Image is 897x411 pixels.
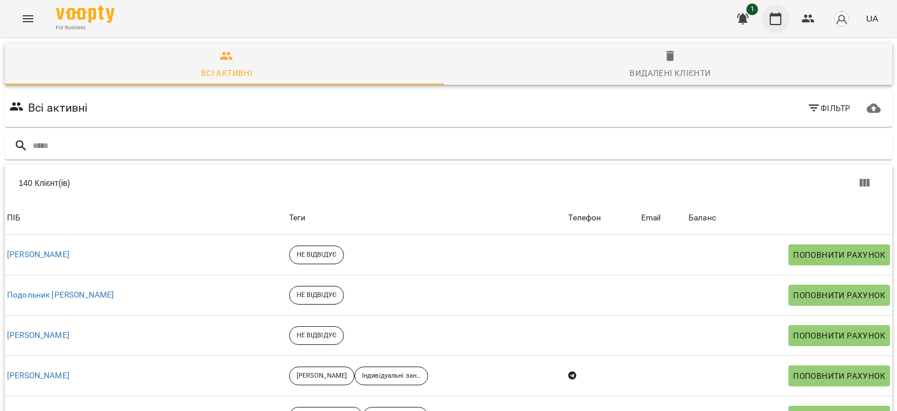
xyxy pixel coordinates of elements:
[793,369,885,383] span: Поповнити рахунок
[641,211,661,225] div: Sort
[833,11,850,27] img: avatar_s.png
[689,211,890,225] span: Баланс
[7,370,69,382] a: [PERSON_NAME]
[7,211,20,225] div: ПІБ
[861,8,883,29] button: UA
[19,177,460,189] div: 140 Клієнт(ів)
[297,291,336,301] p: НЕ ВІДВІДУЄ
[354,367,428,385] div: Індивідуальні заняття
[56,6,114,23] img: Voopty Logo
[7,211,284,225] span: ПІБ
[289,246,344,264] div: НЕ ВІДВІДУЄ
[788,244,890,265] button: Поповнити рахунок
[788,325,890,346] button: Поповнити рахунок
[289,286,344,305] div: НЕ ВІДВІДУЄ
[289,211,564,225] div: Теги
[289,367,354,385] div: [PERSON_NAME]
[297,331,336,341] p: НЕ ВІДВІДУЄ
[7,330,69,341] a: [PERSON_NAME]
[689,211,716,225] div: Sort
[746,4,758,15] span: 1
[201,66,252,80] div: Всі активні
[7,289,114,301] a: Подольник [PERSON_NAME]
[5,164,892,202] div: Table Toolbar
[641,211,661,225] div: Email
[630,66,711,80] div: Видалені клієнти
[568,211,601,225] div: Телефон
[28,99,88,117] h6: Всі активні
[56,24,114,32] span: For Business
[641,211,684,225] span: Email
[7,211,20,225] div: Sort
[297,250,336,260] p: НЕ ВІДВІДУЄ
[793,288,885,302] span: Поповнити рахунок
[7,249,69,261] a: [PERSON_NAME]
[793,329,885,343] span: Поповнити рахунок
[297,371,347,381] p: [PERSON_NAME]
[568,211,636,225] span: Телефон
[14,5,42,33] button: Menu
[793,248,885,262] span: Поповнити рахунок
[788,285,890,306] button: Поповнити рахунок
[802,98,856,119] button: Фільтр
[689,211,716,225] div: Баланс
[568,211,601,225] div: Sort
[807,101,851,115] span: Фільтр
[362,371,420,381] p: Індивідуальні заняття
[866,12,878,25] span: UA
[788,365,890,386] button: Поповнити рахунок
[850,169,878,197] button: Показати колонки
[289,326,344,345] div: НЕ ВІДВІДУЄ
